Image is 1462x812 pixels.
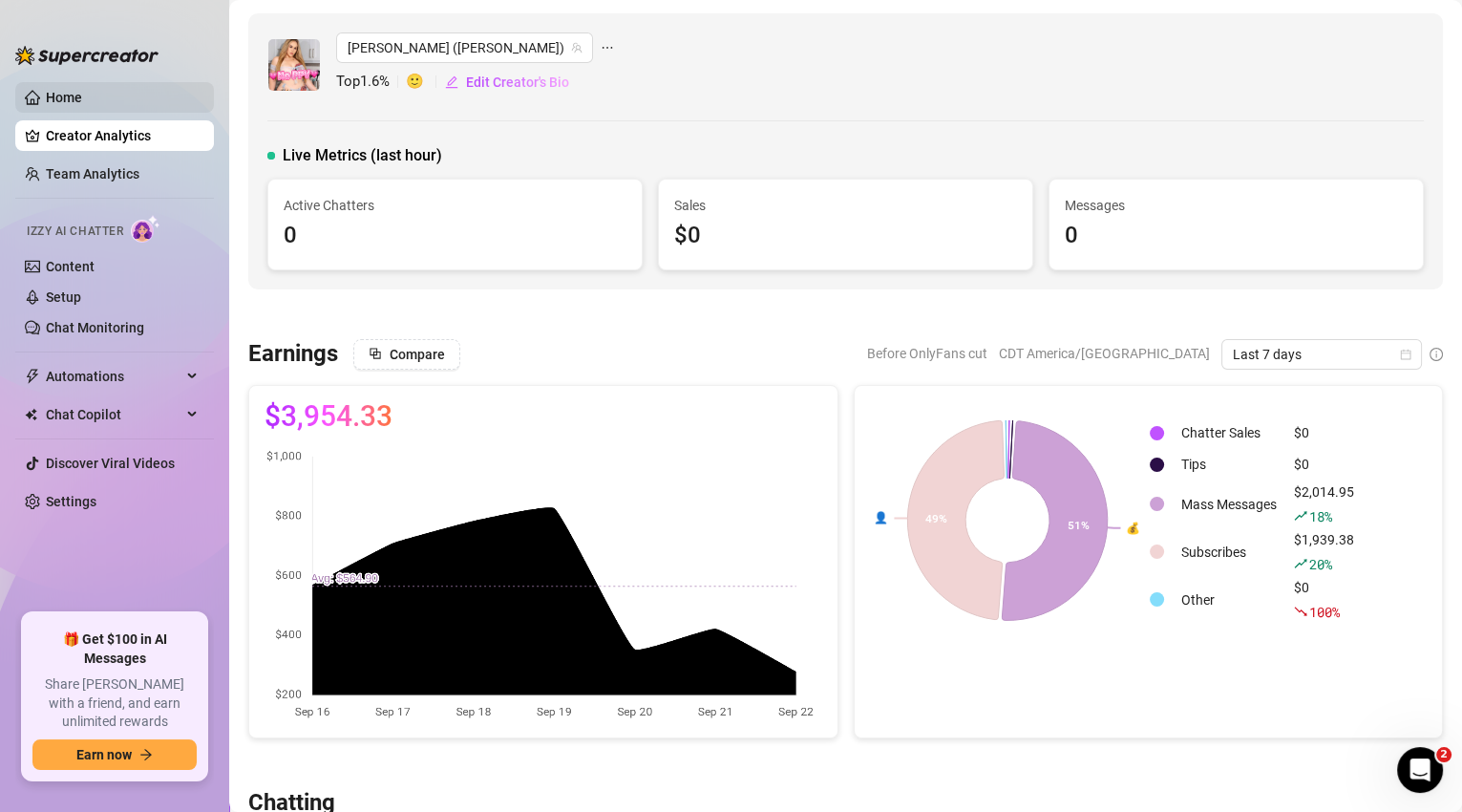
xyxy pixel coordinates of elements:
span: info-circle [1430,348,1443,361]
span: Edit Creator's Bio [466,75,569,90]
span: Messages [1065,195,1408,216]
td: Subscribes [1174,529,1284,575]
iframe: Intercom live chat [1397,747,1443,793]
span: $3,954.33 [265,401,392,432]
span: 20 % [1309,555,1331,573]
span: Active Chatters [284,195,626,216]
span: CDT America/[GEOGRAPHIC_DATA] [999,339,1210,368]
span: Vanessas (vanessavippage) [348,33,582,62]
span: block [369,347,382,360]
td: Mass Messages [1174,481,1284,527]
span: edit [445,75,458,89]
span: fall [1294,605,1307,618]
span: Top 1.6 % [336,71,406,94]
span: 🙂 [406,71,444,94]
span: rise [1294,557,1307,570]
a: Content [46,259,95,274]
span: Live Metrics (last hour) [283,144,442,167]
div: 0 [1065,218,1408,254]
h3: Earnings [248,339,338,370]
div: $0 [1294,422,1354,443]
div: $0 [1294,454,1354,475]
img: AI Chatter [131,215,160,243]
a: Discover Viral Videos [46,456,175,471]
span: 100 % [1309,603,1339,621]
span: team [571,42,583,53]
button: Compare [353,339,460,370]
div: $0 [674,218,1017,254]
button: Earn nowarrow-right [32,739,197,770]
text: 💰 [1127,521,1141,535]
div: $0 [1294,577,1354,623]
span: calendar [1400,349,1411,360]
button: Edit Creator's Bio [444,67,570,97]
span: rise [1294,509,1307,523]
span: 🎁 Get $100 in AI Messages [32,630,197,668]
span: Before OnlyFans cut [867,339,987,368]
img: logo-BBDzfeDw.svg [15,46,159,65]
span: Compare [390,347,445,362]
div: $1,939.38 [1294,529,1354,575]
span: Share [PERSON_NAME] with a friend, and earn unlimited rewards [32,675,197,732]
a: Setup [46,289,81,305]
span: Sales [674,195,1017,216]
span: Chat Copilot [46,399,181,430]
span: arrow-right [139,748,153,761]
span: thunderbolt [25,369,40,384]
a: Creator Analytics [46,120,199,151]
a: Home [46,90,82,105]
img: Chat Copilot [25,408,37,421]
div: 0 [284,218,626,254]
span: Earn now [76,747,132,762]
img: Vanessas [268,39,320,91]
span: 2 [1436,747,1451,762]
td: Chatter Sales [1174,418,1284,448]
a: Settings [46,494,96,509]
span: ellipsis [601,32,614,63]
span: Automations [46,361,181,392]
td: Tips [1174,450,1284,480]
span: Izzy AI Chatter [27,223,123,241]
span: 18 % [1309,507,1331,525]
td: Other [1174,577,1284,623]
a: Team Analytics [46,166,139,182]
text: 👤 [874,510,888,524]
div: $2,014.95 [1294,481,1354,527]
a: Chat Monitoring [46,320,144,335]
span: Last 7 days [1233,340,1410,369]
